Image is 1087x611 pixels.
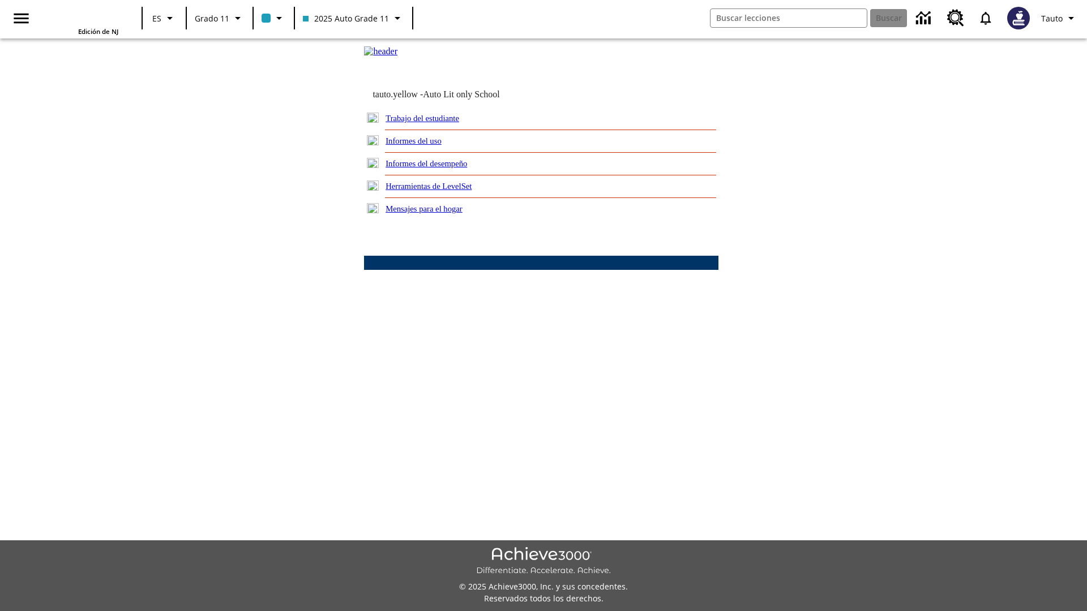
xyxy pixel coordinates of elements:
a: Notificaciones [971,3,1000,33]
td: tauto.yellow - [373,89,581,100]
button: Escoja un nuevo avatar [1000,3,1037,33]
a: Centro de recursos, Se abrirá en una pestaña nueva. [940,3,971,33]
a: Trabajo del estudiante [386,114,459,123]
img: plus.gif [367,113,379,123]
nobr: Auto Lit only School [423,89,500,99]
span: Tauto [1041,12,1063,24]
button: Grado: Grado 11, Elige un grado [190,8,249,28]
span: 2025 Auto Grade 11 [303,12,389,24]
a: Mensajes para el hogar [386,204,463,213]
span: Edición de NJ [78,27,118,36]
a: Informes del uso [386,136,442,145]
a: Informes del desempeño [386,159,467,168]
button: Abrir el menú lateral [5,2,38,35]
button: Clase: 2025 Auto Grade 11, Selecciona una clase [298,8,409,28]
span: ES [152,12,161,24]
img: plus.gif [367,203,379,213]
div: Portada [45,3,118,36]
input: Buscar campo [711,9,867,27]
a: Herramientas de LevelSet [386,182,472,191]
img: Avatar [1007,7,1030,29]
img: header [364,46,397,57]
img: plus.gif [367,135,379,145]
button: El color de la clase es azul claro. Cambiar el color de la clase. [257,8,290,28]
button: Lenguaje: ES, Selecciona un idioma [146,8,182,28]
a: Centro de información [909,3,940,34]
span: Grado 11 [195,12,229,24]
img: Achieve3000 Differentiate Accelerate Achieve [476,547,611,576]
img: plus.gif [367,180,379,191]
button: Perfil/Configuración [1037,8,1082,28]
img: plus.gif [367,158,379,168]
